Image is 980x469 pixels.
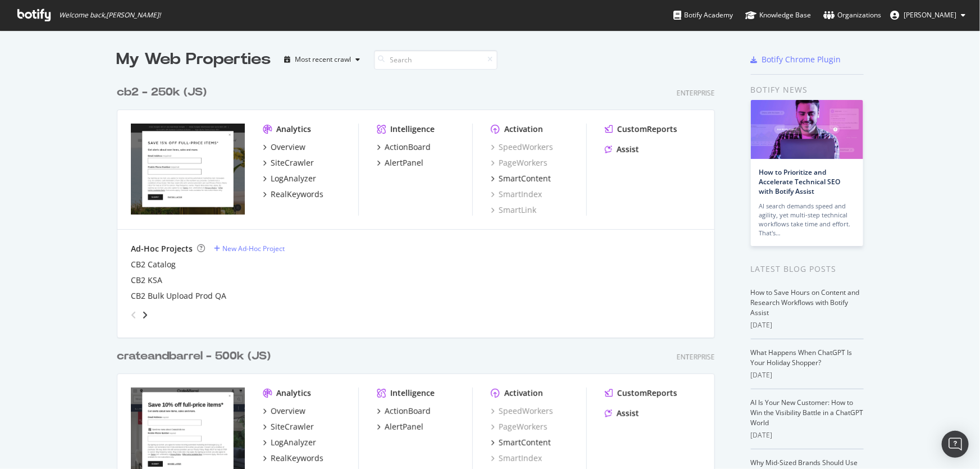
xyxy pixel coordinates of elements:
a: crateandbarrel - 500k (JS) [117,348,275,365]
div: SmartContent [499,437,551,448]
div: CustomReports [617,388,677,399]
div: RealKeywords [271,453,323,464]
div: Assist [617,144,639,155]
a: Assist [605,144,639,155]
a: SiteCrawler [263,421,314,432]
div: New Ad-Hoc Project [222,244,285,253]
button: [PERSON_NAME] [881,6,974,24]
span: Sabrina Bomberger [904,10,956,20]
div: Organizations [823,10,881,21]
div: angle-left [126,306,141,324]
a: SmartLink [491,204,536,216]
a: SmartContent [491,173,551,184]
div: AI search demands speed and agility, yet multi-step technical workflows take time and effort. Tha... [759,202,855,238]
div: [DATE] [751,320,864,330]
a: RealKeywords [263,453,323,464]
a: LogAnalyzer [263,173,316,184]
div: cb2 - 250k (JS) [117,84,207,101]
div: Most recent crawl [295,56,352,63]
a: SmartIndex [491,189,542,200]
div: Activation [504,388,543,399]
a: SmartIndex [491,453,542,464]
a: CB2 Catalog [131,259,176,270]
div: Ad-Hoc Projects [131,243,193,254]
a: CB2 Bulk Upload Prod QA [131,290,226,302]
a: CustomReports [605,124,677,135]
img: cb2.com [131,124,245,215]
div: SiteCrawler [271,157,314,169]
input: Search [374,50,498,70]
div: Knowledge Base [745,10,811,21]
div: Botify news [751,84,864,96]
a: cb2 - 250k (JS) [117,84,211,101]
div: Intelligence [390,388,435,399]
div: LogAnalyzer [271,437,316,448]
a: How to Prioritize and Accelerate Technical SEO with Botify Assist [759,167,841,196]
span: Welcome back, [PERSON_NAME] ! [59,11,161,20]
div: CustomReports [617,124,677,135]
a: SpeedWorkers [491,142,553,153]
a: SiteCrawler [263,157,314,169]
div: Latest Blog Posts [751,263,864,275]
a: SpeedWorkers [491,406,553,417]
a: Overview [263,406,306,417]
div: Analytics [276,124,311,135]
div: Analytics [276,388,311,399]
div: angle-right [141,309,149,321]
div: LogAnalyzer [271,173,316,184]
div: Assist [617,408,639,419]
div: RealKeywords [271,189,323,200]
div: Overview [271,406,306,417]
div: crateandbarrel - 500k (JS) [117,348,271,365]
a: Assist [605,408,639,419]
a: AI Is Your New Customer: How to Win the Visibility Battle in a ChatGPT World [751,398,864,427]
div: Botify Academy [673,10,733,21]
div: [DATE] [751,430,864,440]
a: Botify Chrome Plugin [751,54,841,65]
a: Overview [263,142,306,153]
a: PageWorkers [491,421,548,432]
a: ActionBoard [377,142,431,153]
div: SmartContent [499,173,551,184]
div: Enterprise [677,88,715,98]
div: [DATE] [751,370,864,380]
a: How to Save Hours on Content and Research Workflows with Botify Assist [751,288,860,317]
div: Botify Chrome Plugin [762,54,841,65]
div: ActionBoard [385,142,431,153]
div: Intelligence [390,124,435,135]
a: New Ad-Hoc Project [214,244,285,253]
a: RealKeywords [263,189,323,200]
a: SmartContent [491,437,551,448]
a: CustomReports [605,388,677,399]
div: Activation [504,124,543,135]
button: Most recent crawl [280,51,365,69]
a: AlertPanel [377,421,423,432]
a: What Happens When ChatGPT Is Your Holiday Shopper? [751,348,853,367]
div: AlertPanel [385,421,423,432]
a: ActionBoard [377,406,431,417]
div: Enterprise [677,352,715,362]
div: AlertPanel [385,157,423,169]
a: AlertPanel [377,157,423,169]
a: CB2 KSA [131,275,162,286]
div: SiteCrawler [271,421,314,432]
a: PageWorkers [491,157,548,169]
div: My Web Properties [117,48,271,71]
div: Overview [271,142,306,153]
div: ActionBoard [385,406,431,417]
img: How to Prioritize and Accelerate Technical SEO with Botify Assist [751,100,863,159]
div: Open Intercom Messenger [942,431,969,458]
a: LogAnalyzer [263,437,316,448]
